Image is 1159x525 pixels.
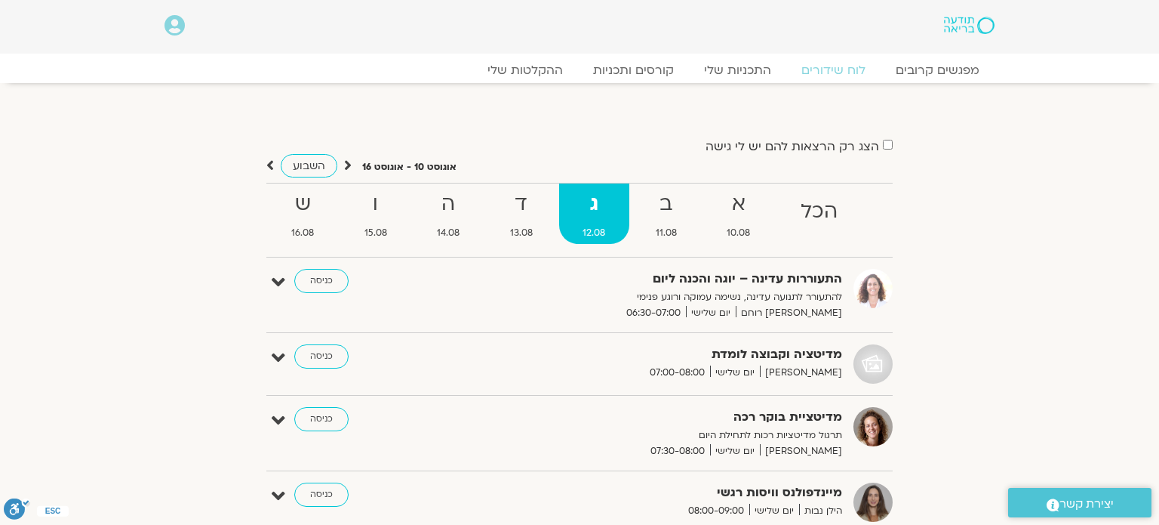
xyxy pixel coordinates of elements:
[703,184,774,244] a: א10.08
[777,195,862,229] strong: הכל
[1059,494,1114,514] span: יצירת קשר
[268,184,338,244] a: ש16.08
[749,503,799,519] span: יום שלישי
[487,187,557,221] strong: ד
[710,443,760,459] span: יום שלישי
[268,225,338,241] span: 16.08
[413,225,484,241] span: 14.08
[632,187,701,221] strong: ב
[710,365,760,381] span: יום שלישי
[881,63,995,78] a: מפגשים קרובים
[341,187,411,221] strong: ו
[760,443,842,459] span: [PERSON_NAME]
[294,344,349,369] a: כניסה
[1008,488,1151,517] a: יצירת קשר
[644,365,710,381] span: 07:00-08:00
[689,63,786,78] a: התכניות שלי
[487,225,557,241] span: 13.08
[578,63,689,78] a: קורסים ותכניות
[293,159,325,173] span: השבוע
[786,63,881,78] a: לוח שידורים
[413,187,484,221] strong: ה
[686,305,736,321] span: יום שלישי
[472,407,842,428] strong: מדיטציית בוקר רכה
[472,428,842,443] p: תרגול מדיטציות רכות לתחילת היום
[294,483,349,507] a: כניסה
[632,184,701,244] a: ב11.08
[472,289,842,305] p: להתעורר לתנועה עדינה, נשימה עמוקה ורוגע פנימי
[683,503,749,519] span: 08:00-09:00
[268,187,338,221] strong: ש
[736,305,842,321] span: [PERSON_NAME] רוחם
[362,159,457,175] p: אוגוסט 10 - אוגוסט 16
[472,344,842,365] strong: מדיטציה וקבוצה לומדת
[760,365,842,381] span: [PERSON_NAME]
[164,63,995,78] nav: Menu
[559,187,629,221] strong: ג
[294,269,349,293] a: כניסה
[706,140,879,153] label: הצג רק הרצאות להם יש לי גישה
[294,407,349,431] a: כניסה
[559,184,629,244] a: ג12.08
[799,503,842,519] span: הילן נבות
[777,184,862,244] a: הכל
[472,269,842,289] strong: התעוררות עדינה – יוגה והכנה ליום
[341,184,411,244] a: ו15.08
[703,225,774,241] span: 10.08
[559,225,629,241] span: 12.08
[472,63,578,78] a: ההקלטות שלי
[703,187,774,221] strong: א
[645,443,710,459] span: 07:30-08:00
[413,184,484,244] a: ה14.08
[621,305,686,321] span: 06:30-07:00
[632,225,701,241] span: 11.08
[281,154,337,178] a: השבוע
[487,184,557,244] a: ד13.08
[472,483,842,503] strong: מיינדפולנס וויסות רגשי
[341,225,411,241] span: 15.08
